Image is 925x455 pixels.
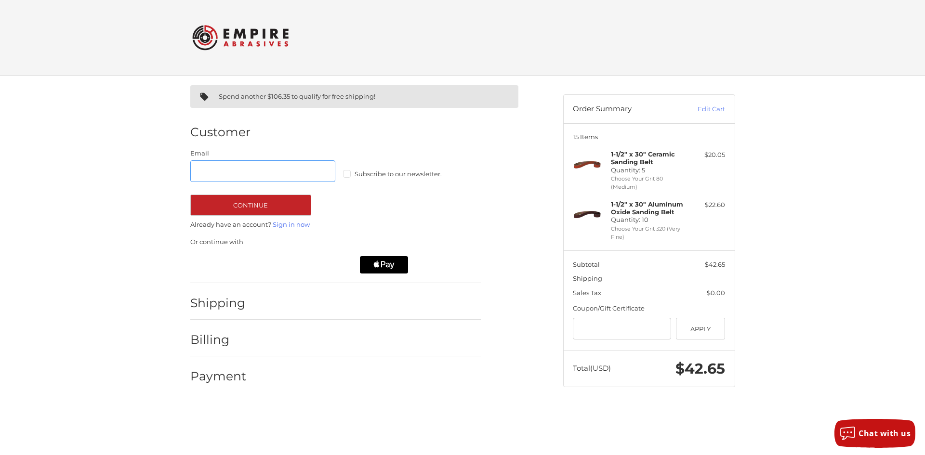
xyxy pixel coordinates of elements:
[190,332,247,347] h2: Billing
[573,304,725,313] div: Coupon/Gift Certificate
[707,289,725,297] span: $0.00
[573,318,671,339] input: Gift Certificate or Coupon Code
[611,200,685,224] h4: Quantity: 10
[573,104,676,114] h3: Order Summary
[355,170,442,178] span: Subscribe to our newsletter.
[675,360,725,377] span: $42.65
[190,220,481,230] p: Already have an account?
[720,274,725,282] span: --
[573,260,600,268] span: Subtotal
[573,274,602,282] span: Shipping
[834,419,915,448] button: Chat with us
[611,150,685,174] h4: Quantity: 5
[190,195,311,216] button: Continue
[676,104,725,114] a: Edit Cart
[190,125,251,140] h2: Customer
[705,260,725,268] span: $42.65
[219,92,375,100] span: Spend another $106.35 to qualify for free shipping!
[611,175,685,191] li: Choose Your Grit 80 (Medium)
[190,149,336,158] label: Email
[573,289,601,297] span: Sales Tax
[190,296,247,311] h2: Shipping
[611,200,683,216] strong: 1-1/2" x 30" Aluminum Oxide Sanding Belt
[676,318,726,339] button: Apply
[274,256,351,273] iframe: PayPal-paylater
[190,369,247,384] h2: Payment
[273,221,310,228] a: Sign in now
[573,364,611,373] span: Total (USD)
[192,19,289,56] img: Empire Abrasives
[187,256,264,273] iframe: PayPal-paypal
[190,237,481,247] p: Or continue with
[573,133,725,141] h3: 15 Items
[611,150,675,166] strong: 1-1/2" x 30" Ceramic Sanding Belt
[859,428,911,439] span: Chat with us
[687,150,725,160] div: $20.05
[687,200,725,210] div: $22.60
[611,225,685,241] li: Choose Your Grit 320 (Very Fine)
